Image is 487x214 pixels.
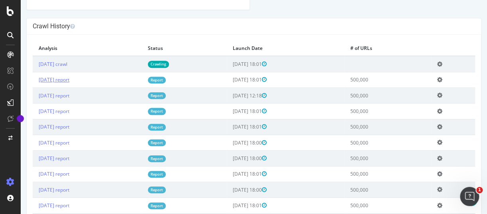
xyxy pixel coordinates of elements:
th: Status [121,41,206,56]
td: 500,000 [324,119,410,135]
span: [DATE] 18:01 [212,76,246,83]
a: Crawling [127,61,148,67]
td: 500,000 [324,72,410,87]
a: [DATE] report [18,76,49,83]
a: [DATE] report [18,108,49,115]
a: [DATE] report [18,186,49,193]
td: 500,000 [324,198,410,213]
a: [DATE] report [18,155,49,162]
span: 1 [476,187,483,193]
span: [DATE] 18:00 [212,186,246,193]
td: 500,000 [324,151,410,166]
td: 500,000 [324,135,410,151]
span: [DATE] 18:01 [212,61,246,67]
a: [DATE] report [18,92,49,99]
th: Analysis [12,41,121,56]
td: 500,000 [324,182,410,198]
a: Report [127,108,145,115]
th: # of URLs [324,41,410,56]
a: Report [127,155,145,162]
a: [DATE] crawl [18,61,47,67]
a: [DATE] report [18,123,49,130]
span: [DATE] 18:01 [212,202,246,209]
td: 500,000 [324,103,410,119]
a: Report [127,92,145,99]
a: [DATE] report [18,139,49,146]
td: 500,000 [324,166,410,182]
a: [DATE] report [18,170,49,177]
h4: Crawl History [12,22,454,30]
span: [DATE] 18:01 [212,108,246,115]
span: [DATE] 18:01 [212,123,246,130]
a: Report [127,202,145,209]
th: Launch Date [206,41,324,56]
td: 500,000 [324,88,410,103]
a: [DATE] report [18,202,49,209]
span: [DATE] 12:18 [212,92,246,99]
a: Report [127,186,145,193]
div: Tooltip anchor [17,115,24,122]
a: Report [127,77,145,83]
a: Report [127,171,145,178]
iframe: Intercom live chat [460,187,479,206]
span: [DATE] 18:01 [212,170,246,177]
a: Report [127,124,145,131]
span: [DATE] 18:00 [212,155,246,162]
a: Report [127,139,145,146]
span: [DATE] 18:00 [212,139,246,146]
